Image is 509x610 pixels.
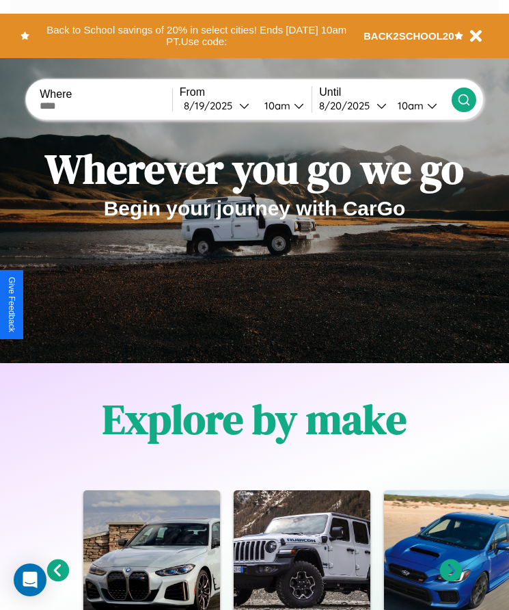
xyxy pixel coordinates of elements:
[40,88,172,101] label: Where
[180,86,312,98] label: From
[180,98,253,113] button: 8/19/2025
[29,21,363,51] button: Back to School savings of 20% in select cities! Ends [DATE] 10am PT.Use code:
[184,99,239,112] div: 8 / 19 / 2025
[319,86,452,98] label: Until
[14,563,46,596] div: Open Intercom Messenger
[258,99,294,112] div: 10am
[319,99,376,112] div: 8 / 20 / 2025
[387,98,452,113] button: 10am
[253,98,312,113] button: 10am
[7,277,16,332] div: Give Feedback
[102,391,407,447] h1: Explore by make
[363,30,454,42] b: BACK2SCHOOL20
[391,99,427,112] div: 10am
